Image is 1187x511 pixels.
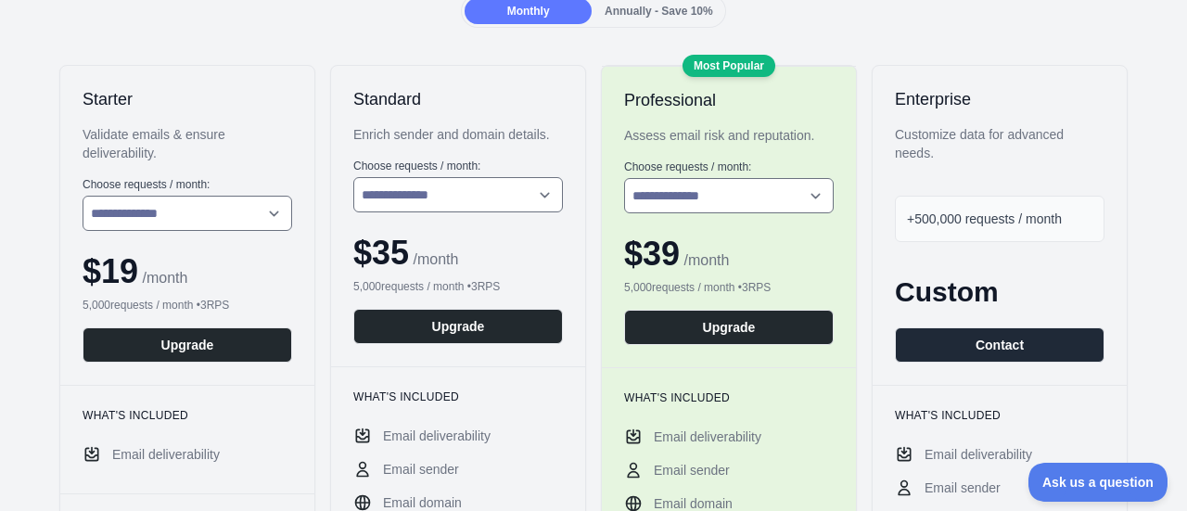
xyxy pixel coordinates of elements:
button: Contact [895,327,1104,363]
h3: What's included [624,390,834,405]
iframe: Toggle Customer Support [1028,463,1168,502]
h3: What's included [353,390,563,404]
button: Upgrade [353,309,563,344]
button: Upgrade [624,310,834,345]
span: Custom [895,276,999,307]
